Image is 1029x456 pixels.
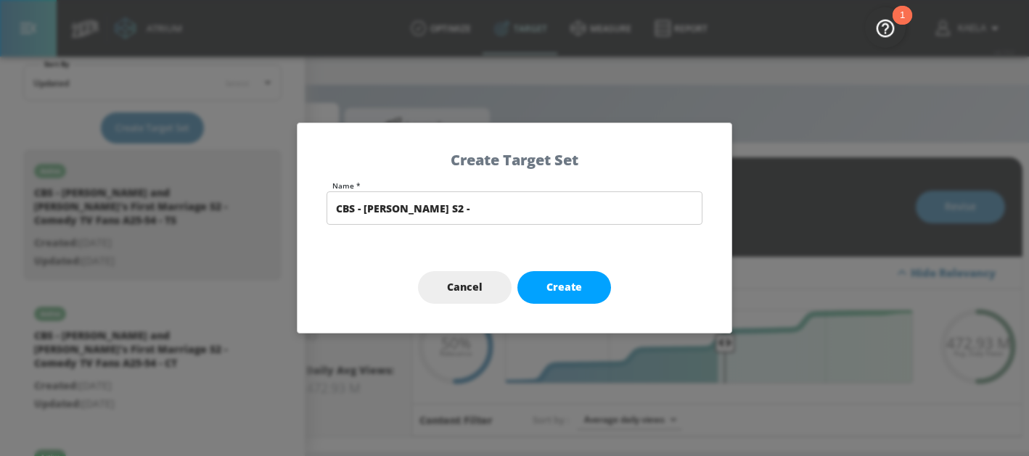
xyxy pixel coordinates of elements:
[418,271,512,304] button: Cancel
[447,278,483,297] span: Cancel
[332,182,702,189] label: Name *
[865,7,906,48] button: Open Resource Center, 1 new notification
[327,152,702,167] h5: Create Target Set
[900,15,905,34] div: 1
[546,278,582,297] span: Create
[517,271,611,304] button: Create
